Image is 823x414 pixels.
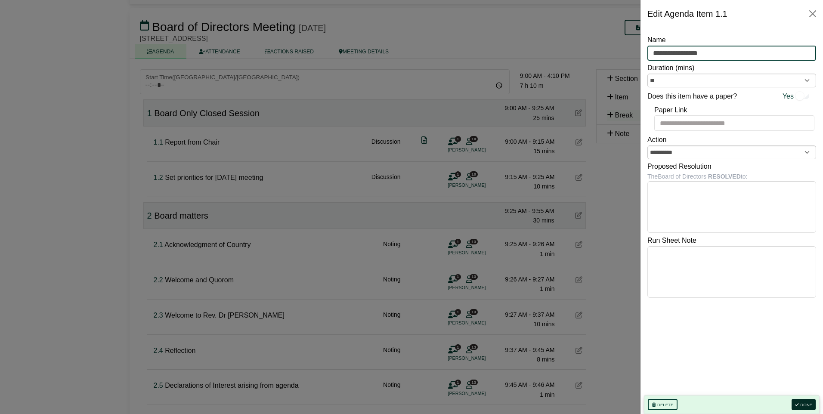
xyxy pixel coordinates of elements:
[647,235,696,246] label: Run Sheet Note
[647,91,737,102] label: Does this item have a paper?
[647,34,666,46] label: Name
[648,399,678,410] button: Delete
[647,62,694,74] label: Duration (mins)
[654,105,687,116] label: Paper Link
[806,7,820,21] button: Close
[708,173,741,180] b: RESOLVED
[647,7,727,21] div: Edit Agenda Item 1.1
[647,134,666,145] label: Action
[647,161,712,172] label: Proposed Resolution
[792,399,816,410] button: Done
[783,91,794,102] span: Yes
[647,172,816,181] div: The Board of Directors to:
